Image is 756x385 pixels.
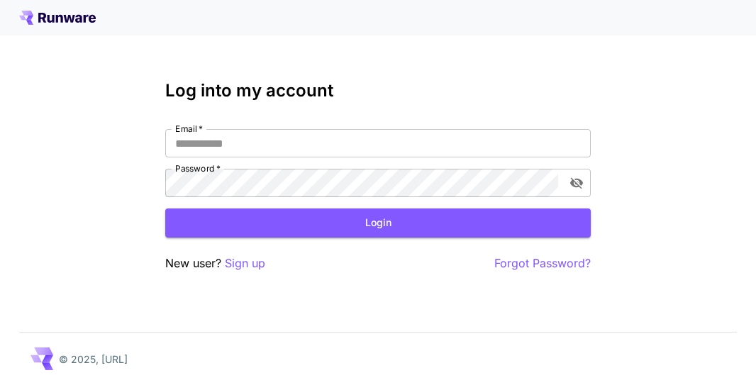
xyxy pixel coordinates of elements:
label: Email [175,123,203,135]
button: Login [165,208,591,238]
button: toggle password visibility [564,170,589,196]
button: Forgot Password? [494,255,591,272]
p: New user? [165,255,265,272]
p: © 2025, [URL] [59,352,128,367]
h3: Log into my account [165,81,591,101]
button: Sign up [225,255,265,272]
label: Password [175,162,221,174]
